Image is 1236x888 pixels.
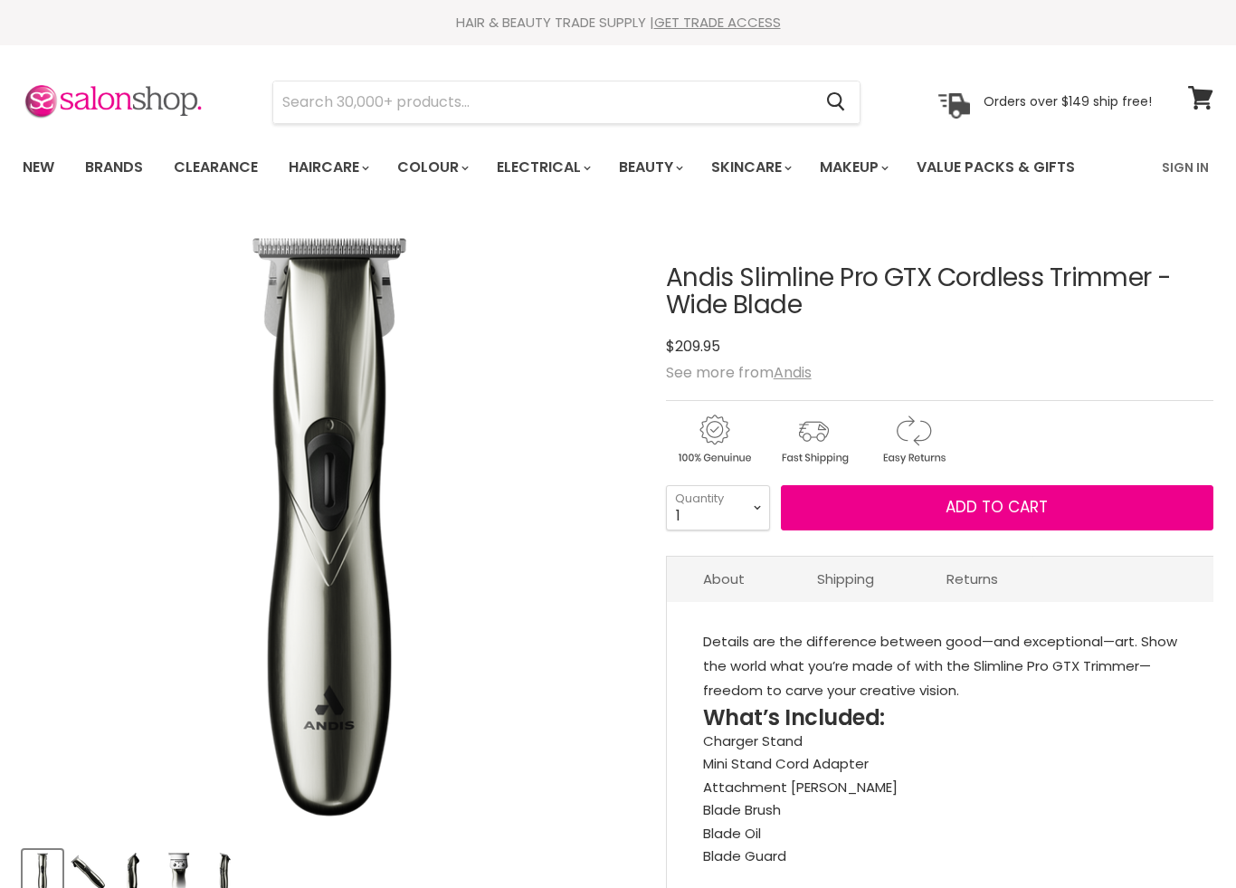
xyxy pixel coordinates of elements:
[23,219,636,833] div: Andis Slimline Pro GTX Cordless Trimmer - Wide Blade image. Click or Scroll to Zoom.
[765,412,861,467] img: shipping.gif
[812,81,860,123] button: Search
[703,798,1177,822] li: Blade Brush
[946,496,1048,518] span: Add to cart
[865,412,961,467] img: returns.gif
[666,362,812,383] span: See more from
[703,845,1177,868] li: Blade Guard
[654,13,781,32] a: GET TRADE ACCESS
[384,148,480,186] a: Colour
[698,148,803,186] a: Skincare
[71,148,157,186] a: Brands
[781,485,1213,530] button: Add to cart
[272,81,860,124] form: Product
[703,752,1177,776] li: Mini Stand Cord Adapter
[910,557,1034,601] a: Returns
[703,822,1177,845] li: Blade Oil
[666,412,762,467] img: genuine.gif
[703,776,1177,799] li: Attachment [PERSON_NAME]
[9,148,68,186] a: New
[666,485,770,530] select: Quantity
[70,218,589,832] img: Andis Slimline Pro GTX Cordless Trimmer - Wide Blade
[667,557,781,601] a: About
[703,629,1177,706] p: Details are the difference between good—and exceptional—art. Show the world what you’re made of w...
[9,141,1120,194] ul: Main menu
[273,81,812,123] input: Search
[703,730,1177,753] li: Charger Stand
[160,148,271,186] a: Clearance
[1151,148,1220,186] a: Sign In
[781,557,910,601] a: Shipping
[605,148,694,186] a: Beauty
[666,264,1213,320] h1: Andis Slimline Pro GTX Cordless Trimmer - Wide Blade
[703,706,1177,730] h3: What’s Included:
[666,336,720,357] span: $209.95
[984,93,1152,110] p: Orders over $149 ship free!
[275,148,380,186] a: Haircare
[774,362,812,383] a: Andis
[903,148,1089,186] a: Value Packs & Gifts
[483,148,602,186] a: Electrical
[806,148,899,186] a: Makeup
